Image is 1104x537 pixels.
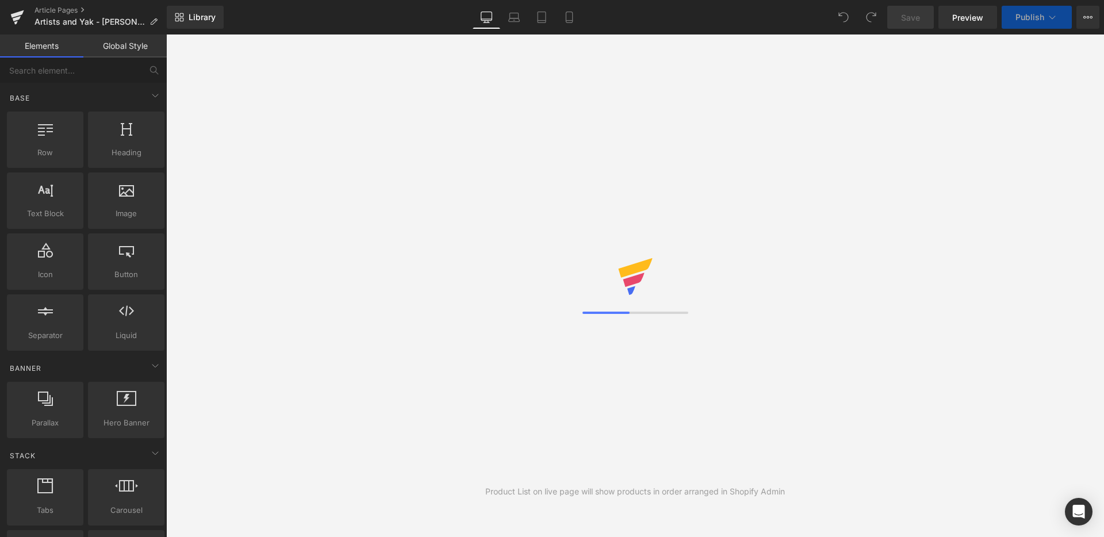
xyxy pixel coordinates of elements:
span: Carousel [91,504,161,516]
span: Artists and Yak - [PERSON_NAME] [34,17,145,26]
span: Text Block [10,208,80,220]
span: Liquid [91,329,161,342]
span: Stack [9,450,37,461]
a: Mobile [555,6,583,29]
a: Article Pages [34,6,167,15]
span: Icon [10,268,80,281]
button: Publish [1002,6,1072,29]
span: Row [10,147,80,159]
span: Banner [9,363,43,374]
span: Base [9,93,31,103]
span: Library [189,12,216,22]
span: Publish [1015,13,1044,22]
a: Preview [938,6,997,29]
button: Undo [832,6,855,29]
a: New Library [167,6,224,29]
span: Save [901,11,920,24]
div: Product List on live page will show products in order arranged in Shopify Admin [485,485,785,498]
span: Parallax [10,417,80,429]
div: Open Intercom Messenger [1065,498,1092,526]
a: Desktop [473,6,500,29]
span: Image [91,208,161,220]
button: Redo [860,6,883,29]
span: Preview [952,11,983,24]
span: Heading [91,147,161,159]
a: Global Style [83,34,167,57]
a: Laptop [500,6,528,29]
button: More [1076,6,1099,29]
a: Tablet [528,6,555,29]
span: Separator [10,329,80,342]
span: Tabs [10,504,80,516]
span: Hero Banner [91,417,161,429]
span: Button [91,268,161,281]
